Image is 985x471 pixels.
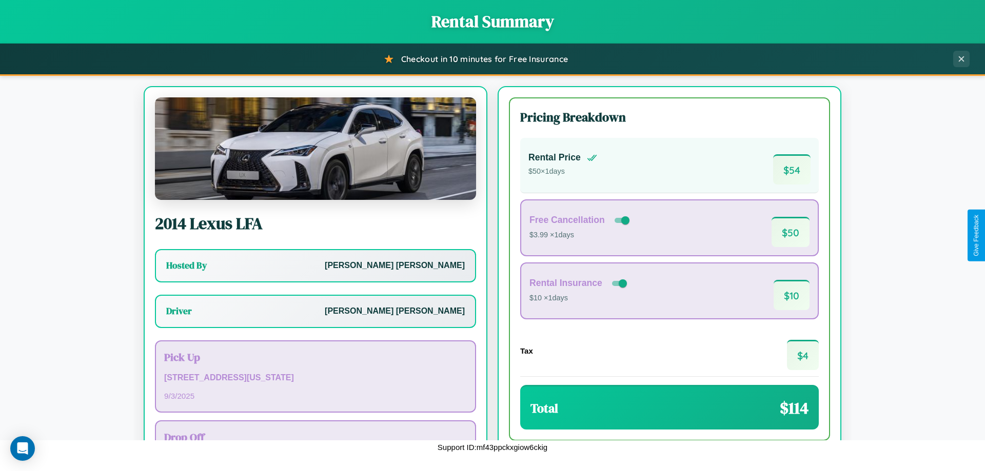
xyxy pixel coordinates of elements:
[164,429,467,444] h3: Drop Off
[438,440,547,454] p: Support ID: mf43ppckxgiow6ckig
[401,54,568,64] span: Checkout in 10 minutes for Free Insurance
[528,152,581,163] h4: Rental Price
[772,217,810,247] span: $ 50
[520,346,533,355] h4: Tax
[166,305,192,317] h3: Driver
[164,371,467,385] p: [STREET_ADDRESS][US_STATE]
[529,292,629,305] p: $10 × 1 days
[529,278,602,289] h4: Rental Insurance
[773,154,811,185] span: $ 54
[780,397,809,419] span: $ 114
[529,215,605,226] h4: Free Cancellation
[528,165,597,178] p: $ 50 × 1 days
[787,340,819,370] span: $ 4
[325,304,465,319] p: [PERSON_NAME] [PERSON_NAME]
[325,258,465,273] p: [PERSON_NAME] [PERSON_NAME]
[10,436,35,461] div: Open Intercom Messenger
[155,97,476,200] img: Lexus LFA
[166,259,207,272] h3: Hosted By
[529,229,632,242] p: $3.99 × 1 days
[10,10,975,33] h1: Rental Summary
[164,350,467,364] h3: Pick Up
[973,215,980,256] div: Give Feedback
[774,280,810,310] span: $ 10
[155,212,476,235] h2: 2014 Lexus LFA
[530,400,558,417] h3: Total
[164,389,467,403] p: 9 / 3 / 2025
[520,109,819,126] h3: Pricing Breakdown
